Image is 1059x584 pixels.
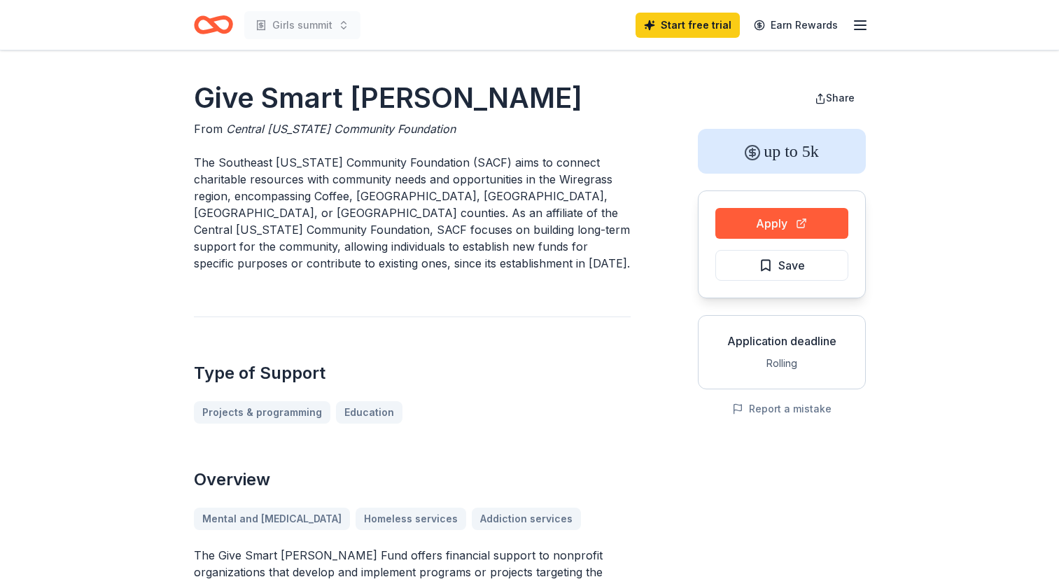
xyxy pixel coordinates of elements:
[745,13,846,38] a: Earn Rewards
[194,154,631,272] p: The Southeast [US_STATE] Community Foundation (SACF) aims to connect charitable resources with co...
[194,120,631,137] div: From
[804,84,866,112] button: Share
[732,401,832,417] button: Report a mistake
[698,129,866,174] div: up to 5k
[226,122,456,136] span: Central [US_STATE] Community Foundation
[710,355,854,372] div: Rolling
[715,208,848,239] button: Apply
[826,92,855,104] span: Share
[194,78,631,118] h1: Give Smart [PERSON_NAME]
[194,8,233,41] a: Home
[244,11,360,39] button: Girls summit
[636,13,740,38] a: Start free trial
[272,17,332,34] span: Girls summit
[336,401,402,424] a: Education
[194,362,631,384] h2: Type of Support
[710,333,854,349] div: Application deadline
[778,256,805,274] span: Save
[194,468,631,491] h2: Overview
[194,401,330,424] a: Projects & programming
[715,250,848,281] button: Save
